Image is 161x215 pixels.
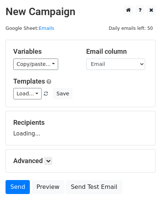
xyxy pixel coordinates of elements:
[13,47,75,56] h5: Variables
[13,157,148,165] h5: Advanced
[39,25,54,31] a: Emails
[66,180,122,194] a: Send Test Email
[13,77,45,85] a: Templates
[106,24,155,32] span: Daily emails left: 50
[13,119,148,138] div: Loading...
[106,25,155,31] a: Daily emails left: 50
[13,88,42,99] a: Load...
[13,59,58,70] a: Copy/paste...
[32,180,64,194] a: Preview
[6,180,30,194] a: Send
[6,25,54,31] small: Google Sheet:
[53,88,72,99] button: Save
[13,119,148,127] h5: Recipients
[86,47,148,56] h5: Email column
[6,6,155,18] h2: New Campaign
